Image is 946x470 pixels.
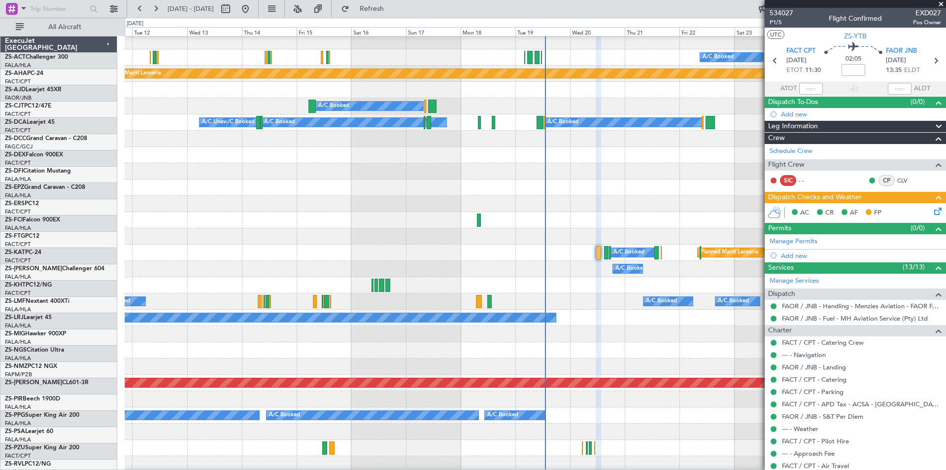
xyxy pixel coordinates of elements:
[5,282,26,288] span: ZS-KHT
[5,257,31,264] a: FACT/CPT
[886,46,917,56] span: FAOR JNB
[5,338,31,346] a: FALA/HLA
[770,18,793,27] span: P1/5
[224,115,255,130] div: A/C Booked
[625,27,679,36] div: Thu 21
[5,461,25,467] span: ZS-RVL
[5,266,104,272] a: ZS-[PERSON_NAME]Challenger 604
[615,261,646,276] div: A/C Booked
[5,331,25,337] span: ZS-MIG
[5,282,52,288] a: ZS-KHTPC12/NG
[5,143,33,150] a: FAGC/GCJ
[5,152,26,158] span: ZS-DEX
[5,241,31,248] a: FACT/CPT
[782,425,818,433] a: --- - Weather
[913,18,941,27] span: Pos Owner
[264,115,295,130] div: A/C Booked
[5,184,24,190] span: ZS-EPZ
[5,201,39,207] a: ZS-ERSPC12
[5,233,25,239] span: ZS-FTG
[297,27,351,36] div: Fri 15
[5,103,24,109] span: ZS-CJT
[768,159,805,171] span: Flight Crew
[187,27,242,36] div: Wed 13
[5,136,87,142] a: ZS-DCCGrand Caravan - C208
[5,119,55,125] a: ZS-DCALearjet 45
[5,233,39,239] a: ZS-FTGPC12
[800,208,809,218] span: AC
[168,4,214,13] span: [DATE] - [DATE]
[913,8,941,18] span: EXD027
[799,83,823,95] input: --:--
[5,159,31,167] a: FACT/CPT
[5,403,31,411] a: FALA/HLA
[5,184,85,190] a: ZS-EPZGrand Caravan - C208
[5,71,27,76] span: ZS-AHA
[5,62,31,69] a: FALA/HLA
[5,266,62,272] span: ZS-[PERSON_NAME]
[5,273,31,281] a: FALA/HLA
[5,347,27,353] span: ZS-NGS
[780,175,796,186] div: SIC
[782,375,846,384] a: FACT / CPT - Catering
[5,306,31,313] a: FALA/HLA
[5,436,31,443] a: FALA/HLA
[770,276,819,286] a: Manage Services
[768,133,785,144] span: Crew
[768,192,862,203] span: Dispatch Checks and Weather
[781,110,941,118] div: Add new
[5,127,31,134] a: FACT/CPT
[782,302,941,310] a: FAOR / JNB - Handling - Menzies Aviation - FAOR FAOR / JNB
[5,322,31,329] a: FALA/HLA
[5,396,23,402] span: ZS-PIR
[782,314,928,323] a: FAOR / JNB - Fuel - MH Aviation Service (Pty) Ltd
[5,103,51,109] a: ZS-CJTPC12/47E
[5,315,24,321] span: ZS-LRJ
[5,119,27,125] span: ZS-DCA
[825,208,834,218] span: CR
[5,289,31,297] a: FACT/CPT
[30,1,87,16] input: Trip Number
[850,208,858,218] span: AF
[781,252,941,260] div: Add new
[351,5,393,12] span: Refresh
[5,168,71,174] a: ZS-DFICitation Mustang
[5,412,79,418] a: ZS-PPGSuper King Air 200
[5,380,62,386] span: ZS-[PERSON_NAME]
[5,201,25,207] span: ZS-ERS
[5,315,52,321] a: ZS-LRJLearjet 45
[5,168,23,174] span: ZS-DFI
[768,262,794,274] span: Services
[5,192,31,199] a: FALA/HLA
[5,217,23,223] span: ZS-FCI
[874,208,881,218] span: FP
[547,115,578,130] div: A/C Booked
[613,245,644,260] div: A/C Booked
[718,294,749,309] div: A/C Booked
[5,54,26,60] span: ZS-ACT
[5,250,25,255] span: ZS-KAT
[897,176,919,185] a: CLV
[5,224,31,232] a: FALA/HLA
[5,136,26,142] span: ZS-DCC
[5,445,79,451] a: ZS-PZUSuper King Air 200
[782,437,849,445] a: FACT / CPT - Pilot Hire
[5,87,62,93] a: ZS-AJDLearjet 45XR
[878,175,895,186] div: CP
[844,31,867,41] span: ZS-YTB
[679,27,734,36] div: Fri 22
[5,396,60,402] a: ZS-PIRBeech 1900D
[904,66,920,75] span: ELDT
[5,363,28,369] span: ZS-NMZ
[782,400,941,408] a: FACT / CPT - APD Tax - ACSA - [GEOGRAPHIC_DATA] International FACT / CPT
[703,50,734,65] div: A/C Booked
[5,452,31,460] a: FACT/CPT
[700,245,758,260] div: Planned Maint Lanseria
[202,115,243,130] div: A/C Unavailable
[132,27,187,36] div: Tue 12
[351,27,406,36] div: Sat 16
[5,355,31,362] a: FALA/HLA
[5,363,57,369] a: ZS-NMZPC12 NGX
[5,347,64,353] a: ZS-NGSCitation Ultra
[5,420,31,427] a: FALA/HLA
